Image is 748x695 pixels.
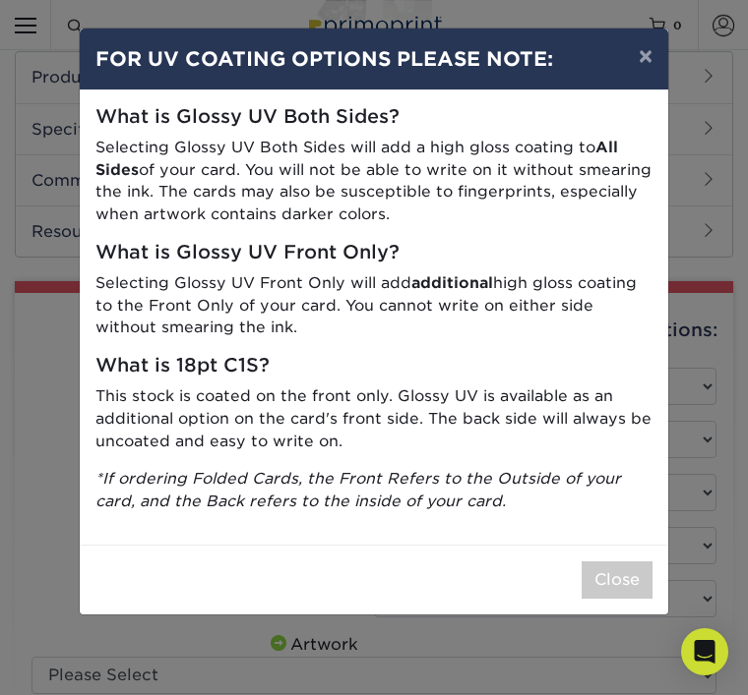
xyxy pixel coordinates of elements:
p: Selecting Glossy UV Front Only will add high gloss coating to the Front Only of your card. You ca... [95,272,653,339]
h5: What is Glossy UV Both Sides? [95,106,653,129]
i: *If ordering Folded Cards, the Front Refers to the Outside of your card, and the Back refers to t... [95,469,621,510]
strong: additional [411,273,493,292]
button: × [623,29,668,84]
h5: What is 18pt C1S? [95,355,653,377]
div: Open Intercom Messenger [681,628,728,675]
p: Selecting Glossy UV Both Sides will add a high gloss coating to of your card. You will not be abl... [95,137,653,226]
button: Close [582,561,653,599]
h5: What is Glossy UV Front Only? [95,242,653,264]
h4: FOR UV COATING OPTIONS PLEASE NOTE: [95,44,653,74]
strong: All Sides [95,138,618,179]
p: This stock is coated on the front only. Glossy UV is available as an additional option on the car... [95,385,653,452]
